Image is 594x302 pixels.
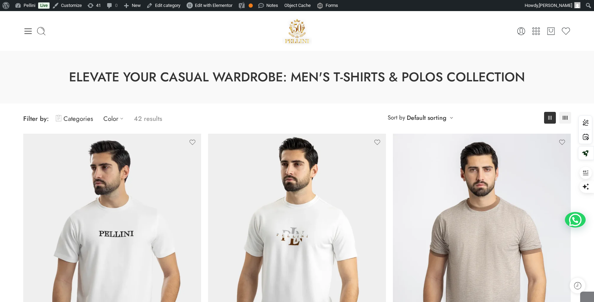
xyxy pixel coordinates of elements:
[134,110,162,127] p: 42 results
[539,3,572,8] span: [PERSON_NAME]
[195,3,232,8] span: Edit with Elementor
[38,2,50,9] a: Live
[388,112,405,123] span: Sort by
[23,114,49,123] span: Filter by:
[56,110,93,127] a: Categories
[516,26,526,36] a: My Account
[282,16,312,46] a: Pellini -
[546,26,556,36] a: Cart
[407,113,446,123] a: Default sorting
[17,68,577,86] h1: Elevate Your Casual Wardrobe: Men's T-Shirts & Polos Collection
[561,26,571,36] a: Wishlist
[103,110,127,127] a: Color
[249,3,253,8] div: OK
[282,16,312,46] img: Pellini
